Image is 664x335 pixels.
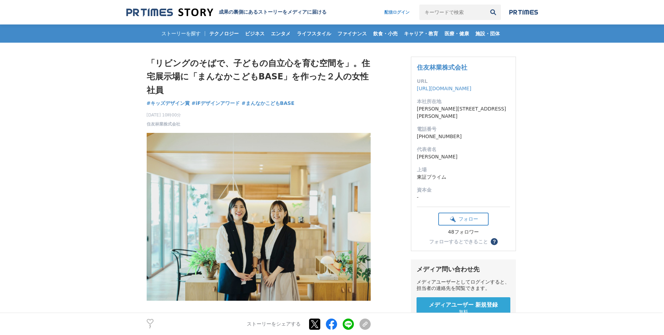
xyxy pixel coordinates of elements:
a: ファイナンス [335,24,370,43]
img: 成果の裏側にあるストーリーをメディアに届ける [126,8,213,17]
span: ファイナンス [335,30,370,37]
a: 成果の裏側にあるストーリーをメディアに届ける 成果の裏側にあるストーリーをメディアに届ける [126,8,327,17]
img: prtimes [509,9,538,15]
span: ？ [492,239,497,244]
a: #まんなかこどもBASE [242,100,294,107]
div: フォローするとできること [429,239,488,244]
h1: 「リビングのそばで、子どもの自立心を育む空間を」。住宅展示場に「まんなかこどもBASE」を作った２人の女性社員 [147,57,371,97]
button: 検索 [485,5,501,20]
a: メディアユーザー 新規登録 無料 [417,297,510,319]
a: ライフスタイル [294,24,334,43]
span: 無料 [459,309,468,315]
a: 配信ログイン [377,5,417,20]
input: キーワードで検索 [419,5,485,20]
dt: 資本金 [417,186,510,194]
span: 施設・団体 [473,30,503,37]
span: ライフスタイル [294,30,334,37]
dt: URL [417,78,510,85]
a: テクノロジー [207,24,242,43]
dt: 本社所在地 [417,98,510,105]
span: 医療・健康 [442,30,472,37]
dd: [PERSON_NAME][STREET_ADDRESS][PERSON_NAME] [417,105,510,120]
div: メディアユーザーとしてログインすると、担当者の連絡先を閲覧できます。 [417,279,510,292]
img: thumbnail_b74e13d0-71d4-11f0-8cd6-75e66c4aab62.jpg [147,133,371,301]
p: 7 [147,326,154,329]
dt: 代表者名 [417,146,510,153]
span: #まんなかこどもBASE [242,100,294,106]
a: 医療・健康 [442,24,472,43]
a: ビジネス [242,24,267,43]
span: キャリア・教育 [401,30,441,37]
a: [URL][DOMAIN_NAME] [417,86,471,91]
button: ？ [491,238,498,245]
a: 住友林業株式会社 [147,121,180,127]
h2: 成果の裏側にあるストーリーをメディアに届ける [219,9,327,15]
a: 住友林業株式会社 [417,64,467,71]
span: [DATE] 10時00分 [147,112,181,118]
dt: 電話番号 [417,126,510,133]
dd: [PERSON_NAME] [417,153,510,161]
span: #キッズデザイン賞 [147,100,190,106]
div: メディア問い合わせ先 [417,265,510,273]
span: 飲食・小売 [370,30,400,37]
span: #iFデザインアワード [191,100,240,106]
span: テクノロジー [207,30,242,37]
dd: 東証プライム [417,173,510,181]
a: #iFデザインアワード [191,100,240,107]
a: 施設・団体 [473,24,503,43]
dd: - [417,194,510,201]
p: ストーリーをシェアする [247,321,301,327]
a: エンタメ [268,24,293,43]
a: #キッズデザイン賞 [147,100,190,107]
div: 48フォロワー [438,229,489,235]
span: エンタメ [268,30,293,37]
span: メディアユーザー 新規登録 [429,301,498,309]
a: 飲食・小売 [370,24,400,43]
a: キャリア・教育 [401,24,441,43]
button: フォロー [438,213,489,226]
dt: 上場 [417,166,510,173]
span: ビジネス [242,30,267,37]
dd: [PHONE_NUMBER] [417,133,510,140]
